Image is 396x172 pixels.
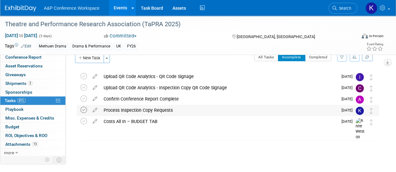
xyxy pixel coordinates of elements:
[362,53,373,61] a: Refresh
[356,73,364,81] img: Ira Sumarno
[236,34,315,39] span: [GEOGRAPHIC_DATA], [GEOGRAPHIC_DATA]
[5,115,54,120] span: Misc. Expenses & Credits
[100,71,338,82] div: Upload QR Code Analytics - QR Code Signage
[100,94,338,104] div: Confirm Conference Report Complete
[278,53,305,61] button: Incomplete
[370,86,373,91] i: Move task
[5,124,19,129] span: Budget
[100,82,338,93] div: Upload QR Code Analytics - Inspection Copy QR Code Signage
[125,43,138,50] div: FY26
[90,74,100,79] a: edit
[90,107,100,113] a: edit
[365,2,377,14] img: Kate Hunneyball
[328,3,357,14] a: Search
[0,123,65,131] a: Budget
[254,53,278,61] button: All Tasks
[90,96,100,102] a: edit
[5,55,42,60] span: Conference Report
[100,105,338,115] div: Process Inspection Copy Requests
[342,108,356,112] span: [DATE]
[28,81,33,86] span: 2
[369,34,383,38] div: In-Person
[5,63,43,68] span: Asset Reservations
[37,43,68,50] div: Methuen Drama
[114,43,123,50] div: UK
[0,79,65,88] a: Shipments2
[0,114,65,122] a: Misc. Expenses & Credits
[370,97,373,103] i: Move task
[100,116,338,127] div: Costs All In – BUDGET TAB
[17,98,26,103] span: 81%
[5,33,38,38] span: [DATE] [DATE]
[32,142,38,146] span: 13
[342,74,356,79] span: [DATE]
[362,33,368,38] img: Format-Inperson.png
[337,6,351,11] span: Search
[4,150,14,155] span: more
[5,5,36,12] img: ExhibitDay
[90,85,100,91] a: edit
[39,34,52,38] span: (3 days)
[5,98,26,103] span: Tasks
[0,140,65,149] a: Attachments13
[305,53,332,61] button: Completed
[0,96,65,105] a: Tasks81%
[370,74,373,80] i: Move task
[90,119,100,124] a: edit
[44,6,100,11] span: A&P Conference Workspace
[18,33,24,38] span: to
[356,118,365,140] img: Anne Weston
[370,108,373,114] i: Move task
[5,43,31,50] td: Tags
[356,107,364,115] img: Kate Hunneyball
[102,33,139,39] button: Committed
[370,119,373,125] i: Move task
[70,43,112,50] div: Drama & Performance
[0,88,65,96] a: Sponsorships
[0,71,65,79] a: Giveaways
[328,32,383,42] div: Event Format
[0,131,65,140] a: ROI, Objectives & ROO
[342,86,356,90] span: [DATE]
[3,19,351,30] div: Theatre and Performance Research Association (TaPRA 2025)
[5,107,23,112] span: Playbook
[366,43,383,46] div: Event Rating
[53,156,66,164] td: Toggle Event Tabs
[0,62,65,70] a: Asset Reservations
[75,53,104,63] button: New Task
[342,119,356,124] span: [DATE]
[5,72,26,77] span: Giveaways
[5,81,33,86] span: Shipments
[0,53,65,61] a: Conference Report
[5,133,47,138] span: ROI, Objectives & ROO
[356,84,364,92] img: Christine Ritchlin
[0,149,65,157] a: more
[5,90,32,95] span: Sponsorships
[342,97,356,101] span: [DATE]
[5,142,38,147] span: Attachments
[0,105,65,114] a: Playbook
[42,156,53,164] td: Personalize Event Tab Strip
[21,44,31,48] a: Edit
[356,96,364,104] img: Anna Brewer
